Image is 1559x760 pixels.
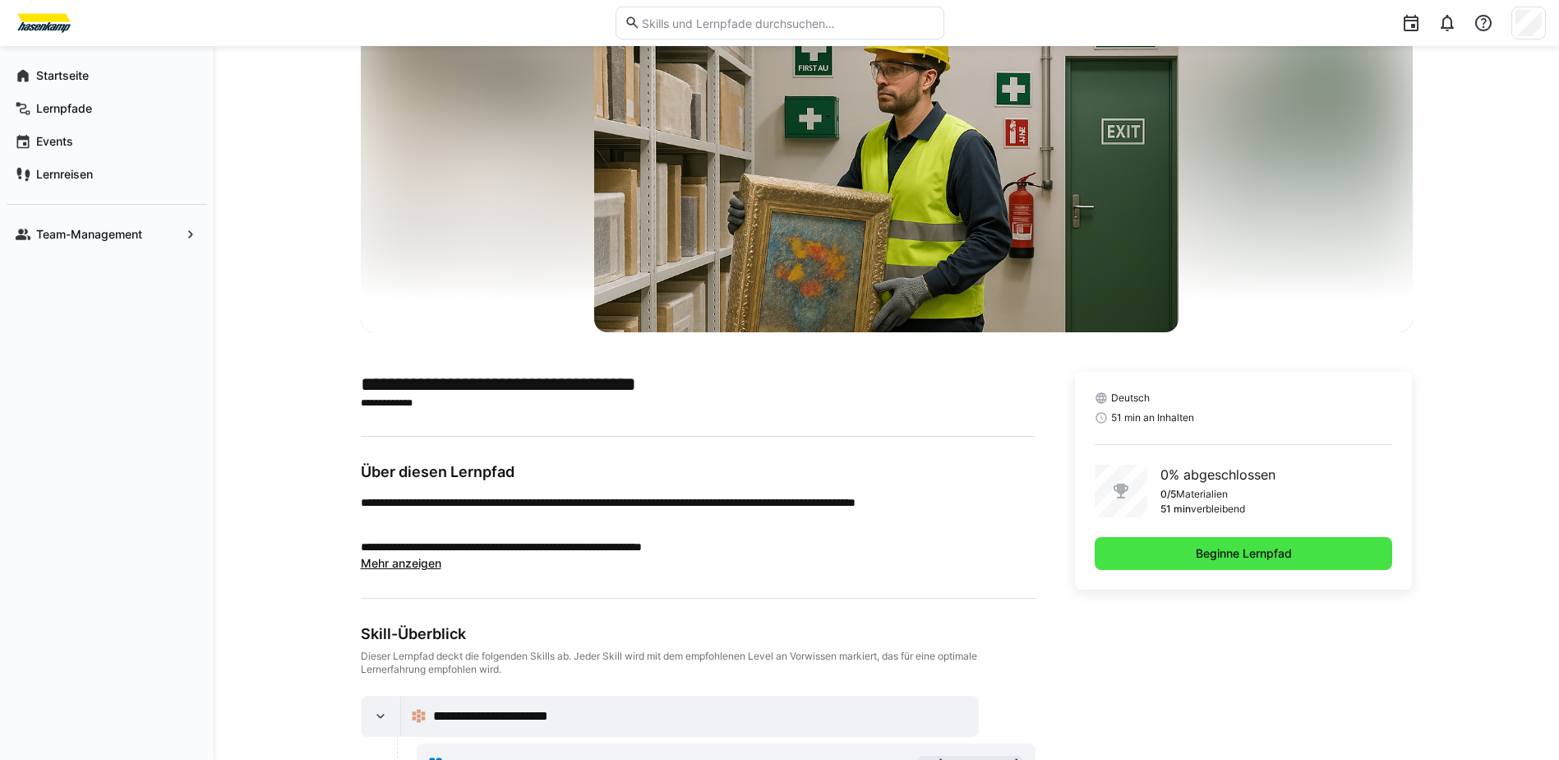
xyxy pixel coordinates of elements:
[361,650,1035,676] div: Dieser Lernpfad deckt die folgenden Skills ab. Jeder Skill wird mit dem empfohlenen Level an Vorw...
[1160,503,1191,516] p: 51 min
[1160,488,1176,501] p: 0/5
[361,463,1035,481] h3: Über diesen Lernpfad
[1191,503,1245,516] p: verbleibend
[1160,465,1275,484] p: 0% abgeschlossen
[1111,411,1194,424] span: 51 min an Inhalten
[640,16,934,30] input: Skills und Lernpfade durchsuchen…
[1176,488,1228,501] p: Materialien
[1095,537,1393,570] button: Beginne Lernpfad
[361,625,1035,643] div: Skill-Überblick
[1193,545,1294,562] span: Beginne Lernpfad
[1111,392,1150,405] span: Deutsch
[361,556,441,570] span: Mehr anzeigen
